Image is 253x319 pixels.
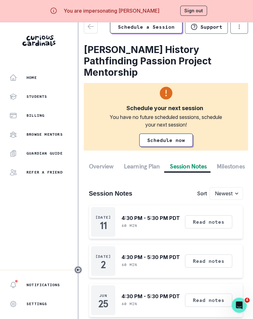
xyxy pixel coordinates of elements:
button: Sign out [180,6,207,16]
p: You are impersonating [PERSON_NAME] [64,7,159,15]
img: Curious Cardinals Logo [22,35,55,46]
button: options [230,20,248,34]
a: Schedule a Session [110,20,182,33]
p: Guardian Guide [26,151,63,156]
p: [DATE] [95,215,111,220]
h3: Session Notes [89,190,132,197]
button: Read notes [185,254,232,268]
p: 60 min [122,223,137,228]
button: Support [185,20,228,34]
iframe: Intercom live chat [232,298,247,313]
p: 4:30 PM - 5:30 PM PDT [122,253,180,261]
p: Settings [26,301,47,306]
p: Home [26,75,37,80]
button: Milestones [212,161,250,172]
p: [DATE] [95,254,111,259]
div: You have no future scheduled sessions, schedule your next session! [106,113,227,128]
p: 60 min [122,262,137,267]
p: Jun [99,293,107,298]
h2: [PERSON_NAME] History Pathfinding Passion Project Mentorship [84,44,248,78]
p: 4:30 PM - 5:30 PM PDT [122,292,180,300]
button: Learning Plan [119,161,165,172]
button: Toggle sidebar [74,266,82,274]
p: Students [26,94,47,99]
p: 4:30 PM - 5:30 PM PDT [122,214,180,222]
p: 25 [98,301,108,307]
p: Support [200,24,222,30]
p: Sort [197,190,207,197]
p: Browse Mentors [26,132,63,137]
p: 2 [101,262,106,268]
p: 60 min [122,301,137,306]
p: Billing [26,113,44,118]
div: Schedule your next session [126,104,203,112]
p: Refer a friend [26,170,63,175]
p: 11 [100,222,106,229]
p: Notifications [26,282,60,287]
a: Schedule now [139,133,193,147]
span: 4 [244,298,250,303]
button: Read notes [185,215,232,228]
button: Read notes [185,293,232,307]
button: Session Notes [165,161,212,172]
button: Overview [84,161,119,172]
